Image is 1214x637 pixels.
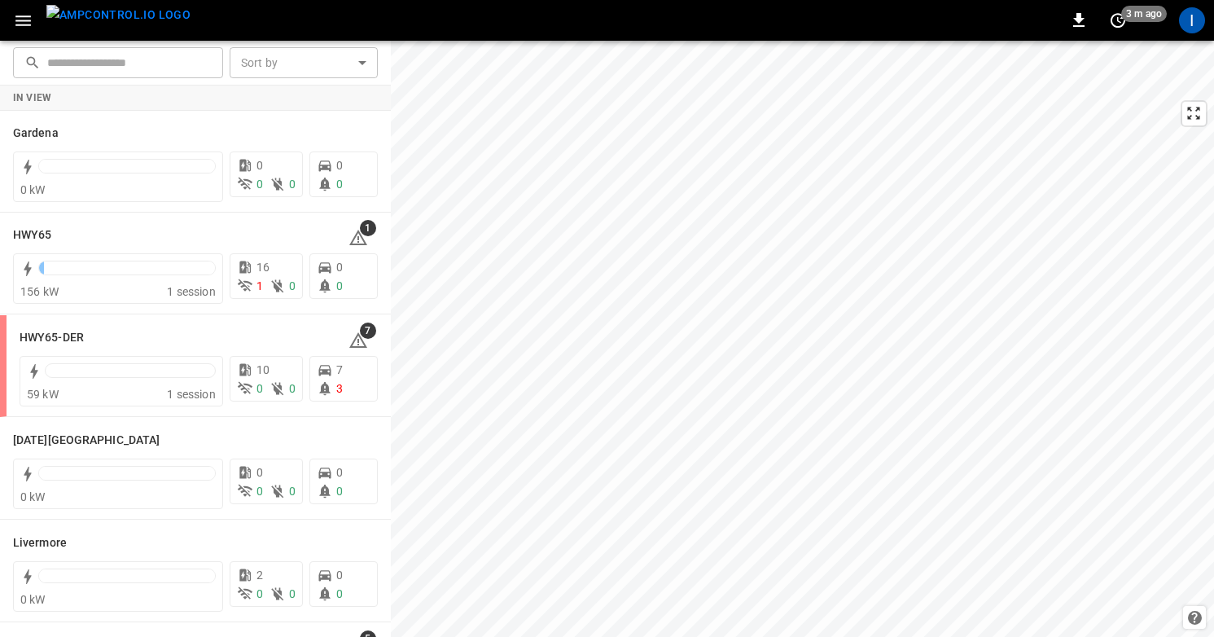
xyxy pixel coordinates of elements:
[336,363,343,376] span: 7
[336,569,343,582] span: 0
[46,5,191,25] img: ampcontrol.io logo
[1105,7,1131,33] button: set refresh interval
[13,432,160,450] h6: Karma Center
[1179,7,1205,33] div: profile-icon
[167,388,215,401] span: 1 session
[13,92,52,103] strong: In View
[256,485,263,498] span: 0
[256,569,263,582] span: 2
[256,178,263,191] span: 0
[256,382,263,395] span: 0
[256,261,270,274] span: 16
[336,279,343,292] span: 0
[289,279,296,292] span: 0
[289,178,296,191] span: 0
[289,382,296,395] span: 0
[336,178,343,191] span: 0
[336,587,343,600] span: 0
[336,485,343,498] span: 0
[360,220,376,236] span: 1
[256,363,270,376] span: 10
[256,466,263,479] span: 0
[336,466,343,479] span: 0
[1121,6,1167,22] span: 3 m ago
[336,159,343,172] span: 0
[20,593,46,606] span: 0 kW
[336,261,343,274] span: 0
[167,285,215,298] span: 1 session
[289,587,296,600] span: 0
[336,382,343,395] span: 3
[27,388,59,401] span: 59 kW
[20,329,84,347] h6: HWY65-DER
[256,587,263,600] span: 0
[256,279,263,292] span: 1
[360,323,376,339] span: 7
[13,534,67,552] h6: Livermore
[20,285,59,298] span: 156 kW
[20,490,46,503] span: 0 kW
[289,485,296,498] span: 0
[13,226,52,244] h6: HWY65
[391,41,1214,637] canvas: Map
[20,183,46,196] span: 0 kW
[13,125,59,143] h6: Gardena
[256,159,263,172] span: 0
